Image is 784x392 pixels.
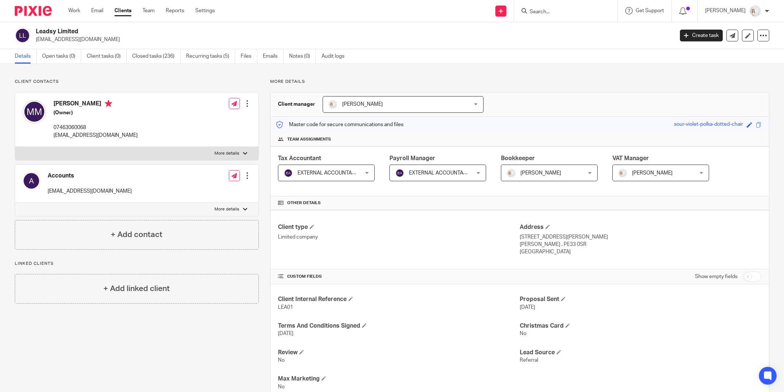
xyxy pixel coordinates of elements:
h5: (Owner) [54,109,138,116]
img: Image.jpeg [618,169,627,178]
span: No [278,384,285,389]
p: More details [270,79,769,85]
span: [PERSON_NAME] [342,102,383,107]
a: Emails [263,49,283,64]
p: Client contacts [15,79,259,85]
img: svg%3E [23,172,40,190]
img: Pixie [15,6,52,16]
h2: Leadsy Limited [36,28,542,36]
span: EXTERNAL ACCOUNTANT [409,170,470,176]
p: [EMAIL_ADDRESS][DOMAIN_NAME] [36,36,669,43]
p: [PERSON_NAME] [705,7,746,14]
p: More details [214,206,239,212]
span: [DATE] [278,331,293,336]
span: Referral [520,358,538,363]
p: [EMAIL_ADDRESS][DOMAIN_NAME] [48,187,132,195]
h4: Accounts [48,172,132,180]
a: Open tasks (0) [42,49,81,64]
p: Limited company [278,233,520,241]
h4: + Add contact [111,229,162,240]
h4: Terms And Conditions Signed [278,322,520,330]
p: Linked clients [15,261,259,267]
span: LEA01 [278,305,293,310]
h4: Lead Source [520,349,761,356]
a: Work [68,7,80,14]
h3: Client manager [278,101,315,108]
a: Clients [114,7,131,14]
span: Payroll Manager [389,155,435,161]
img: Image.jpeg [507,169,516,178]
span: [DATE] [520,305,535,310]
img: Image.jpeg [749,5,761,17]
h4: Max Marketing [278,375,520,383]
img: svg%3E [284,169,293,178]
h4: Christmas Card [520,322,761,330]
a: Details [15,49,37,64]
p: More details [214,151,239,156]
a: Files [241,49,257,64]
a: Recurring tasks (5) [186,49,235,64]
div: sour-violet-polka-dotted-chair [674,121,743,129]
label: Show empty fields [695,273,737,280]
h4: [PERSON_NAME] [54,100,138,109]
a: Notes (0) [289,49,316,64]
p: [EMAIL_ADDRESS][DOMAIN_NAME] [54,132,138,139]
span: VAT Manager [612,155,649,161]
span: Tax Accountant [278,155,321,161]
span: Bookkeeper [501,155,535,161]
h4: Client Internal Reference [278,295,520,303]
span: No [278,358,285,363]
img: svg%3E [23,100,46,124]
span: No [520,331,526,336]
h4: Review [278,349,520,356]
a: Settings [195,7,215,14]
a: Create task [680,30,723,41]
input: Search [529,9,595,16]
p: [STREET_ADDRESS][PERSON_NAME] [520,233,761,241]
h4: Client type [278,223,520,231]
a: Reports [166,7,184,14]
img: Image.jpeg [329,100,337,109]
p: 07463060068 [54,124,138,131]
a: Team [142,7,155,14]
a: Audit logs [321,49,350,64]
span: Team assignments [287,136,331,142]
span: EXTERNAL ACCOUNTANT [298,170,358,176]
a: Email [91,7,103,14]
img: svg%3E [395,169,404,178]
span: Get Support [636,8,664,13]
p: Master code for secure communications and files [276,121,403,128]
i: Primary [105,100,112,107]
span: Other details [287,200,321,206]
p: [PERSON_NAME] , PE33 0SR [520,241,761,248]
p: [GEOGRAPHIC_DATA] [520,248,761,256]
h4: CUSTOM FIELDS [278,274,520,280]
h4: + Add linked client [103,283,170,294]
a: Client tasks (0) [87,49,127,64]
span: [PERSON_NAME] [632,170,673,176]
a: Closed tasks (236) [132,49,180,64]
h4: Address [520,223,761,231]
span: [PERSON_NAME] [520,170,561,176]
h4: Proposal Sent [520,295,761,303]
img: svg%3E [15,28,30,43]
